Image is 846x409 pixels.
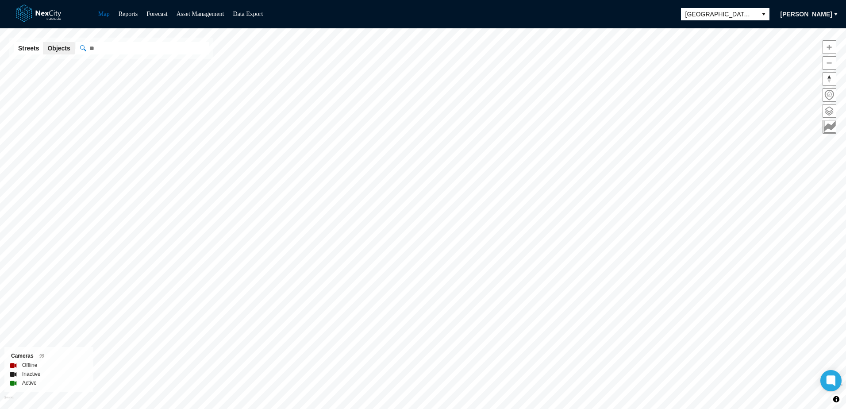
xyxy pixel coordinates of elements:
[11,351,87,361] div: Cameras
[823,56,836,70] button: Zoom out
[98,11,110,17] a: Map
[14,42,43,54] button: Streets
[823,88,836,102] button: Home
[823,40,836,54] button: Zoom in
[4,396,14,406] a: Mapbox homepage
[823,72,836,86] button: Reset bearing to north
[119,11,138,17] a: Reports
[18,44,39,53] span: Streets
[781,10,832,19] span: [PERSON_NAME]
[758,8,769,20] button: select
[823,41,836,54] span: Zoom in
[823,120,836,134] button: Key metrics
[43,42,74,54] button: Objects
[233,11,263,17] a: Data Export
[177,11,224,17] a: Asset Management
[22,378,37,387] label: Active
[47,44,70,53] span: Objects
[834,394,839,404] span: Toggle attribution
[22,370,40,378] label: Inactive
[39,354,44,359] span: 99
[146,11,167,17] a: Forecast
[685,10,754,19] span: [GEOGRAPHIC_DATA][PERSON_NAME]
[823,104,836,118] button: Layers management
[823,57,836,69] span: Zoom out
[831,394,842,405] button: Toggle attribution
[775,7,838,21] button: [PERSON_NAME]
[22,361,37,370] label: Offline
[823,73,836,85] span: Reset bearing to north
